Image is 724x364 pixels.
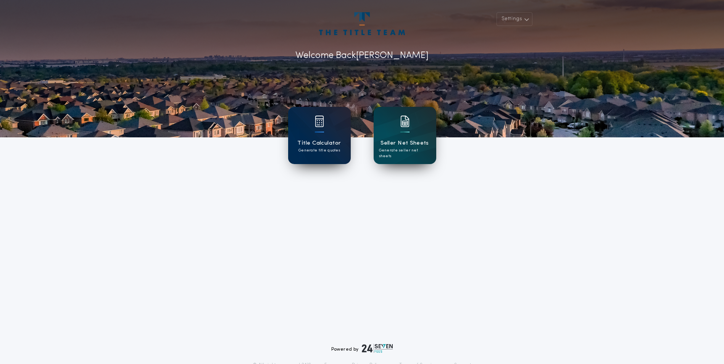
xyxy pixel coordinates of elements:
[374,107,436,164] a: card iconSeller Net SheetsGenerate seller net sheets
[295,49,429,63] p: Welcome Back [PERSON_NAME]
[381,139,429,148] h1: Seller Net Sheets
[362,344,393,353] img: logo
[319,12,405,35] img: account-logo
[297,139,341,148] h1: Title Calculator
[379,148,431,159] p: Generate seller net sheets
[497,12,532,26] button: Settings
[315,116,324,127] img: card icon
[298,148,340,153] p: Generate title quotes
[331,344,393,353] div: Powered by
[288,107,351,164] a: card iconTitle CalculatorGenerate title quotes
[400,116,410,127] img: card icon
